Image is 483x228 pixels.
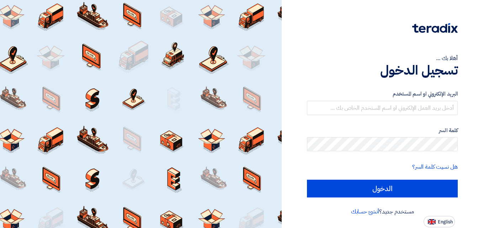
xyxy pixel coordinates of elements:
[307,54,458,63] div: أهلا بك ...
[428,219,436,224] img: en-US.png
[351,207,379,216] a: أنشئ حسابك
[307,180,458,197] input: الدخول
[307,63,458,78] h1: تسجيل الدخول
[307,207,458,216] div: مستخدم جديد؟
[307,90,458,98] label: البريد الإلكتروني او اسم المستخدم
[424,216,455,227] button: English
[412,163,458,171] a: هل نسيت كلمة السر؟
[412,23,458,33] img: Teradix logo
[307,126,458,135] label: كلمة السر
[438,219,453,224] span: English
[307,101,458,115] input: أدخل بريد العمل الإلكتروني او اسم المستخدم الخاص بك ...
